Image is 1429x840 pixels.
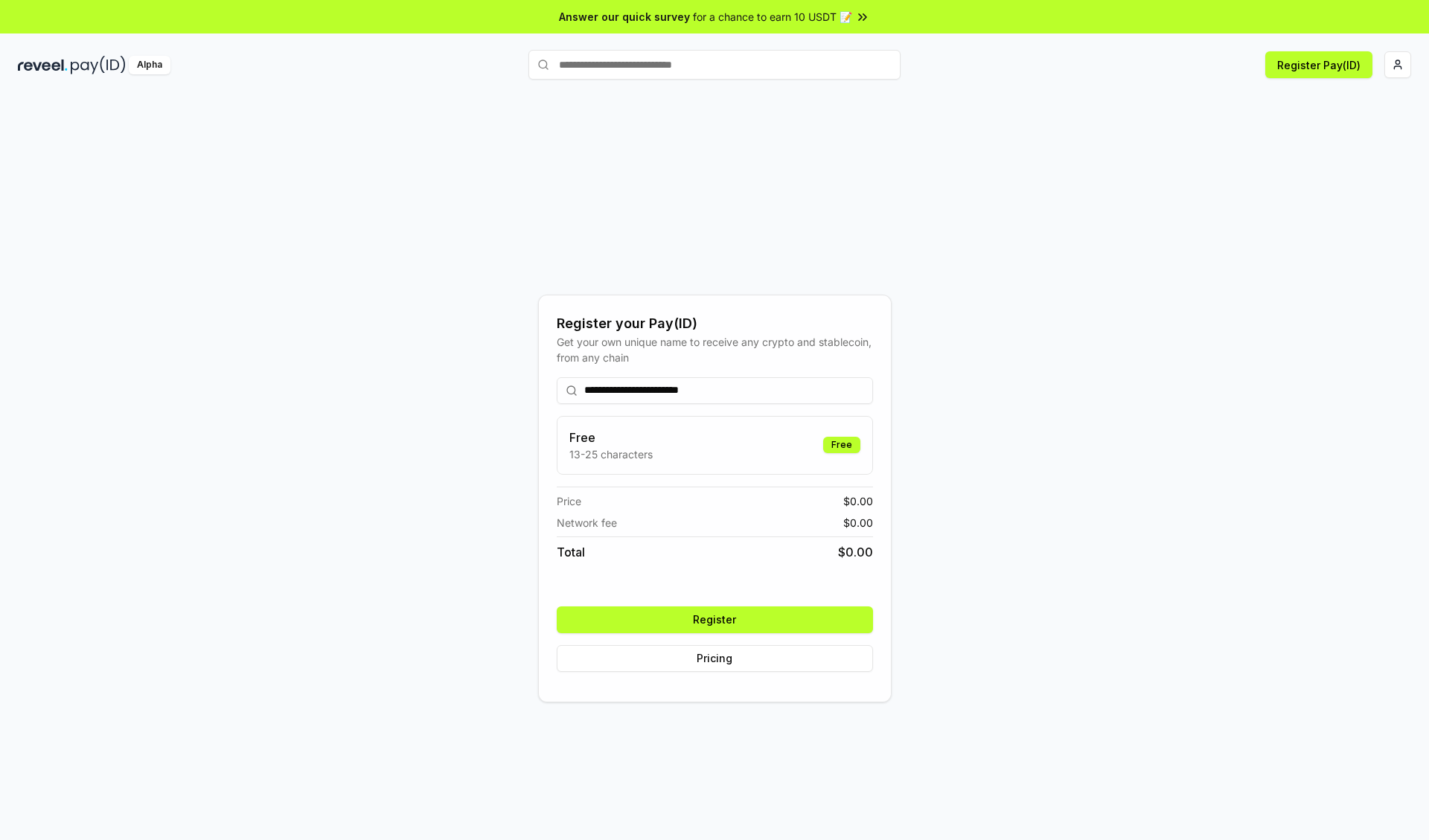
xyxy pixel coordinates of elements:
[557,543,585,561] span: Total
[129,56,170,74] div: Alpha
[71,56,126,74] img: pay_id
[843,493,873,509] span: $ 0.00
[838,543,873,561] span: $ 0.00
[557,493,581,509] span: Price
[693,9,852,25] span: for a chance to earn 10 USDT 📝
[557,606,873,633] button: Register
[557,313,873,334] div: Register your Pay(ID)
[559,9,690,25] span: Answer our quick survey
[1265,51,1372,78] button: Register Pay(ID)
[557,645,873,672] button: Pricing
[843,515,873,530] span: $ 0.00
[569,446,653,462] p: 13-25 characters
[823,437,860,453] div: Free
[557,515,617,530] span: Network fee
[569,429,653,446] h3: Free
[557,334,873,365] div: Get your own unique name to receive any crypto and stablecoin, from any chain
[18,56,68,74] img: reveel_dark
